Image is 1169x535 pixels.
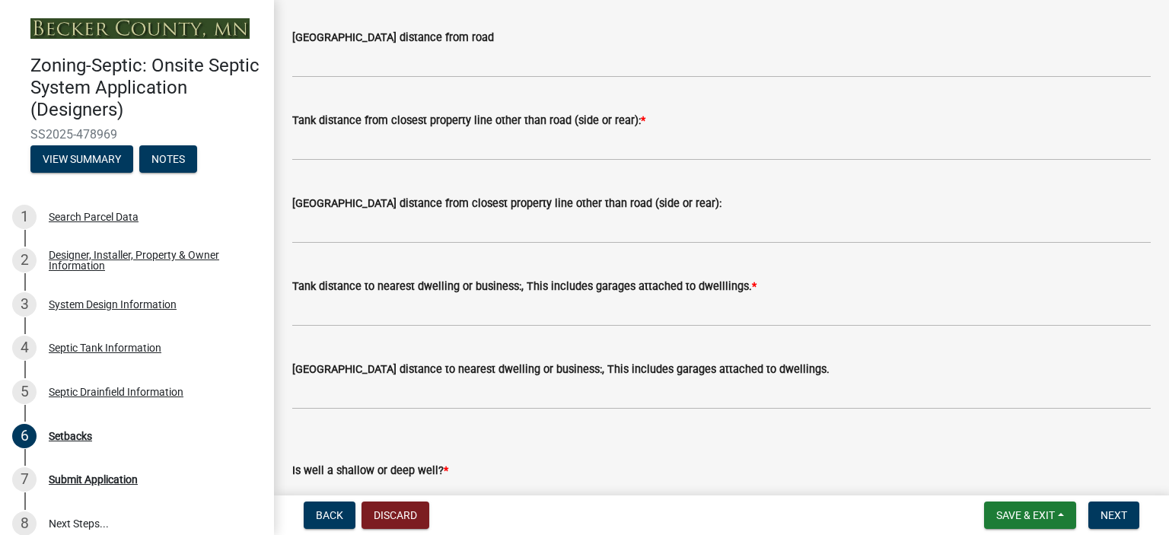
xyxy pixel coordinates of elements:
[304,502,355,529] button: Back
[30,145,133,173] button: View Summary
[292,466,448,476] label: Is well a shallow or deep well?
[984,502,1076,529] button: Save & Exit
[292,282,757,292] label: Tank distance to nearest dwelling or business:, This includes garages attached to dwelllings.
[49,387,183,397] div: Septic Drainfield Information
[12,380,37,404] div: 5
[12,292,37,317] div: 3
[49,299,177,310] div: System Design Information
[292,33,494,43] label: [GEOGRAPHIC_DATA] distance from road
[12,248,37,272] div: 2
[49,431,92,441] div: Setbacks
[49,342,161,353] div: Septic Tank Information
[139,154,197,166] wm-modal-confirm: Notes
[12,336,37,360] div: 4
[30,127,244,142] span: SS2025-478969
[49,474,138,485] div: Submit Application
[996,509,1055,521] span: Save & Exit
[30,55,262,120] h4: Zoning-Septic: Onsite Septic System Application (Designers)
[12,467,37,492] div: 7
[292,116,645,126] label: Tank distance from closest property line other than road (side or rear):
[1088,502,1139,529] button: Next
[292,199,721,209] label: [GEOGRAPHIC_DATA] distance from closest property line other than road (side or rear):
[49,212,139,222] div: Search Parcel Data
[139,145,197,173] button: Notes
[30,154,133,166] wm-modal-confirm: Summary
[362,502,429,529] button: Discard
[49,250,250,271] div: Designer, Installer, Property & Owner Information
[316,509,343,521] span: Back
[292,365,830,375] label: [GEOGRAPHIC_DATA] distance to nearest dwelling or business:, This includes garages attached to dw...
[30,18,250,39] img: Becker County, Minnesota
[12,205,37,229] div: 1
[1101,509,1127,521] span: Next
[12,424,37,448] div: 6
